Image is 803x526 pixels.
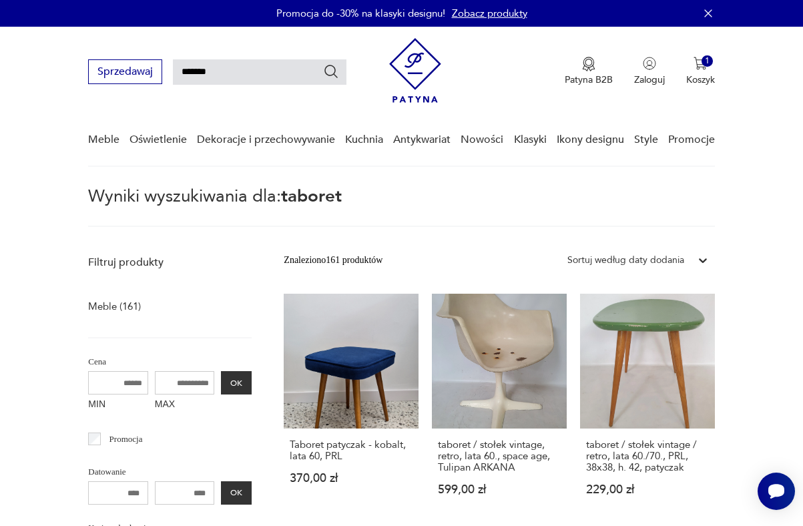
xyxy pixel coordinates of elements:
[634,73,665,86] p: Zaloguj
[290,439,413,462] h3: Taboret patyczak - kobalt, lata 60, PRL
[686,73,715,86] p: Koszyk
[565,57,613,86] a: Ikona medaluPatyna B2B
[129,114,187,166] a: Oświetlenie
[155,394,215,416] label: MAX
[88,297,141,316] a: Meble (161)
[643,57,656,70] img: Ikonka użytkownika
[109,432,143,447] p: Promocja
[586,439,709,473] h3: taboret / stołek vintage / retro, lata 60./70., PRL, 38x38, h. 42, patyczak
[634,57,665,86] button: Zaloguj
[88,394,148,416] label: MIN
[88,114,119,166] a: Meble
[88,255,252,270] p: Filtruj produkty
[221,481,252,505] button: OK
[582,57,595,71] img: Ikona medalu
[557,114,624,166] a: Ikony designu
[668,114,715,166] a: Promocje
[88,59,162,84] button: Sprzedawaj
[221,371,252,394] button: OK
[634,114,658,166] a: Style
[276,7,445,20] p: Promocja do -30% na klasyki designu!
[284,294,419,521] a: Taboret patyczak - kobalt, lata 60, PRLTaboret patyczak - kobalt, lata 60, PRL370,00 zł
[567,253,684,268] div: Sortuj według daty dodania
[393,114,451,166] a: Antykwariat
[389,38,441,103] img: Patyna - sklep z meblami i dekoracjami vintage
[686,57,715,86] button: 1Koszyk
[461,114,503,166] a: Nowości
[758,473,795,510] iframe: Smartsupp widget button
[345,114,383,166] a: Kuchnia
[438,439,561,473] h3: taboret / stołek vintage, retro, lata 60., space age, Tulipan ARKANA
[432,294,567,521] a: taboret / stołek vintage, retro, lata 60., space age, Tulipan ARKANAtaboret / stołek vintage, ret...
[88,354,252,369] p: Cena
[580,294,715,521] a: taboret / stołek vintage / retro, lata 60./70., PRL, 38x38, h. 42, patyczaktaboret / stołek vinta...
[323,63,339,79] button: Szukaj
[197,114,335,166] a: Dekoracje i przechowywanie
[586,484,709,495] p: 229,00 zł
[452,7,527,20] a: Zobacz produkty
[565,57,613,86] button: Patyna B2B
[694,57,707,70] img: Ikona koszyka
[284,253,382,268] div: Znaleziono 161 produktów
[281,184,342,208] span: taboret
[565,73,613,86] p: Patyna B2B
[438,484,561,495] p: 599,00 zł
[702,55,713,67] div: 1
[88,68,162,77] a: Sprzedawaj
[290,473,413,484] p: 370,00 zł
[514,114,547,166] a: Klasyki
[88,465,252,479] p: Datowanie
[88,188,714,227] p: Wyniki wyszukiwania dla:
